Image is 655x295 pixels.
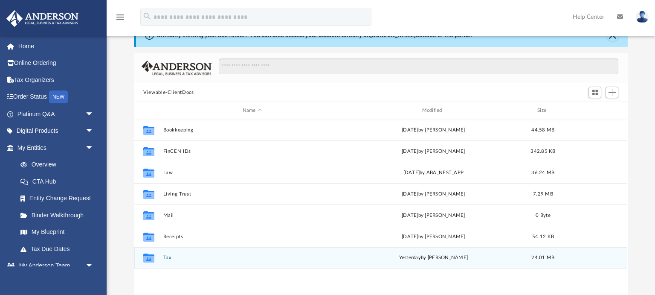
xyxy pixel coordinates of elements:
[345,107,522,114] div: Modified
[163,213,341,218] button: Mail
[532,128,555,132] span: 44.58 MB
[85,257,102,275] span: arrow_drop_down
[345,233,522,241] div: [DATE] by [PERSON_NAME]
[533,192,553,196] span: 7.29 MB
[526,107,560,114] div: Size
[219,58,618,75] input: Search files and folders
[163,170,341,175] button: Law
[6,88,107,106] a: Order StatusNEW
[6,139,107,156] a: My Entitiesarrow_drop_down
[345,254,522,262] div: by [PERSON_NAME]
[4,10,81,27] img: Anderson Advisors Platinum Portal
[115,12,125,22] i: menu
[532,170,555,175] span: 36.24 MB
[606,87,618,99] button: Add
[531,149,556,154] span: 342.85 KB
[163,107,341,114] div: Name
[6,38,107,55] a: Home
[6,105,107,123] a: Platinum Q&Aarrow_drop_down
[564,107,624,114] div: id
[636,11,649,23] img: User Pic
[399,255,421,260] span: yesterday
[49,91,68,103] div: NEW
[85,123,102,140] span: arrow_drop_down
[370,32,416,38] a: [DOMAIN_NAME]
[12,156,107,173] a: Overview
[588,87,601,99] button: Switch to Grid View
[6,55,107,72] a: Online Ordering
[12,240,107,257] a: Tax Due Dates
[6,123,107,140] a: Digital Productsarrow_drop_down
[536,213,551,218] span: 0 Byte
[85,139,102,157] span: arrow_drop_down
[532,255,555,260] span: 24.01 MB
[12,207,107,224] a: Binder Walkthrough
[12,224,102,241] a: My Blueprint
[85,105,102,123] span: arrow_drop_down
[163,127,341,133] button: Bookkeeping
[12,173,107,190] a: CTA Hub
[138,107,159,114] div: id
[345,169,522,177] div: [DATE] by ABA_NEST_APP
[345,126,522,134] div: [DATE] by [PERSON_NAME]
[6,257,102,275] a: My Anderson Teamarrow_drop_down
[163,255,341,260] button: Tax
[143,89,194,96] button: Viewable-ClientDocs
[345,190,522,198] div: [DATE] by [PERSON_NAME]
[345,148,522,155] div: [DATE] by [PERSON_NAME]
[142,12,152,21] i: search
[6,71,107,88] a: Tax Organizers
[345,212,522,219] div: [DATE] by [PERSON_NAME]
[532,234,554,239] span: 54.12 KB
[163,149,341,154] button: FinCEN IDs
[163,191,341,197] button: Living Trust
[115,16,125,22] a: menu
[163,234,341,240] button: Receipts
[12,190,107,207] a: Entity Change Request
